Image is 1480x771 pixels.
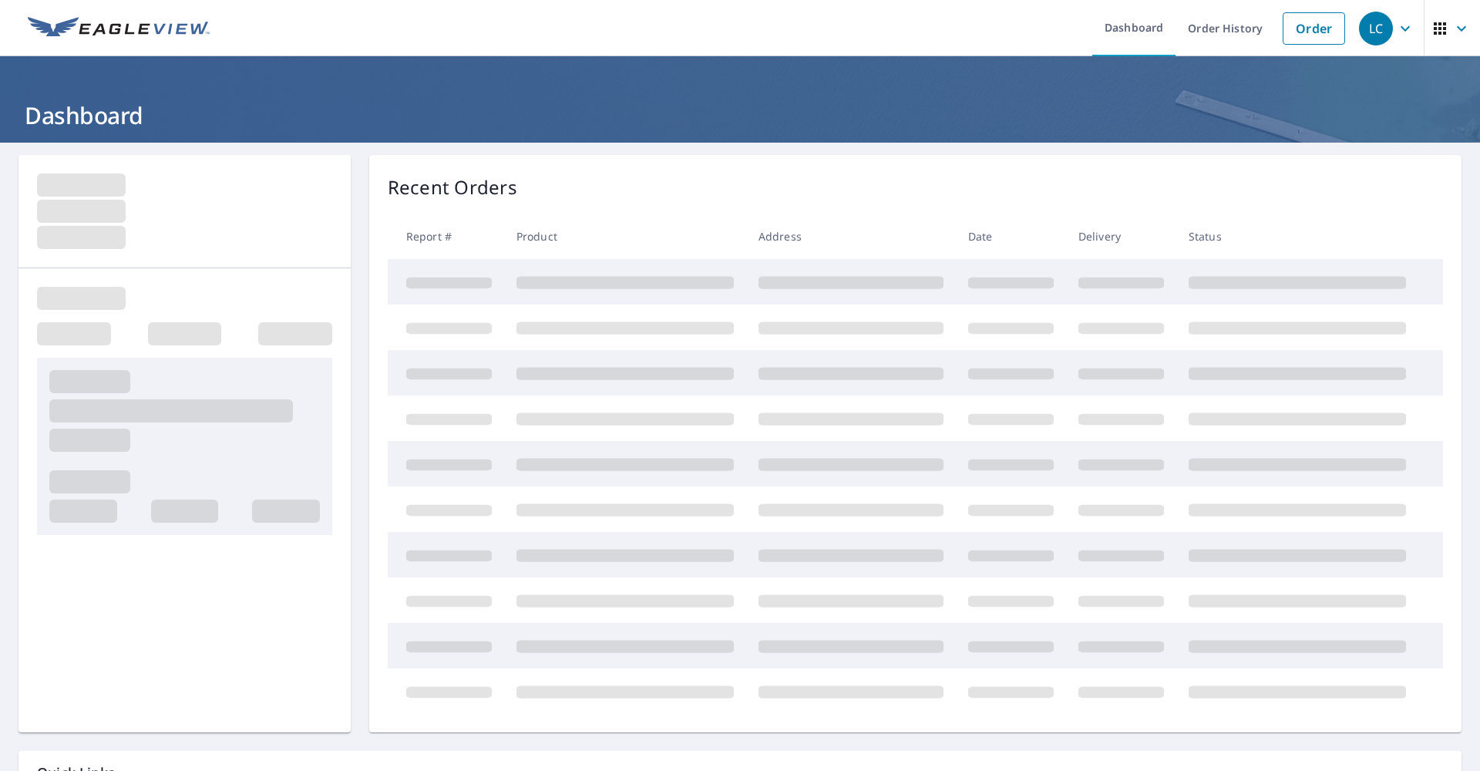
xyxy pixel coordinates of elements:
h1: Dashboard [18,99,1461,131]
th: Delivery [1066,214,1176,259]
th: Date [956,214,1066,259]
div: LC [1359,12,1393,45]
img: EV Logo [28,17,210,40]
th: Address [746,214,956,259]
p: Recent Orders [388,173,517,201]
th: Status [1176,214,1418,259]
th: Product [504,214,746,259]
a: Order [1283,12,1345,45]
th: Report # [388,214,504,259]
